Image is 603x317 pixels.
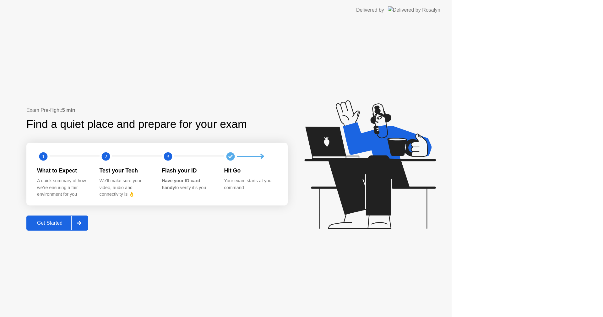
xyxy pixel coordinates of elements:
div: We’ll make sure your video, audio and connectivity is 👌 [100,178,152,198]
text: 2 [104,153,107,159]
div: Find a quiet place and prepare for your exam [26,116,248,133]
div: Hit Go [224,167,277,175]
div: Flash your ID [162,167,214,175]
b: 5 min [62,107,75,113]
div: Get Started [28,220,71,226]
img: Delivered by Rosalyn [388,6,440,14]
div: Test your Tech [100,167,152,175]
div: to verify it’s you [162,178,214,191]
div: Delivered by [356,6,384,14]
div: Your exam starts at your command [224,178,277,191]
div: What to Expect [37,167,90,175]
button: Get Started [26,216,88,231]
b: Have your ID card handy [162,178,200,190]
text: 3 [167,153,169,159]
div: A quick summary of how we’re ensuring a fair environment for you [37,178,90,198]
div: Exam Pre-flight: [26,107,288,114]
text: 1 [42,153,45,159]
